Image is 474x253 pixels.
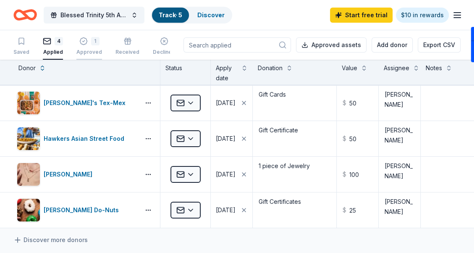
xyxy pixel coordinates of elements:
[44,205,122,215] div: [PERSON_NAME] Do-Nuts
[211,121,252,156] button: [DATE]
[43,49,63,55] div: Applied
[60,10,128,20] span: Blessed Trinity 5th Anniversary Bingo
[216,63,238,83] div: Apply date
[44,134,128,144] div: Hawkers Asian Street Food
[13,34,29,60] button: Saved
[380,86,419,120] textarea: [PERSON_NAME]
[43,34,63,60] button: 4Applied
[151,7,232,24] button: Track· 5Discover
[13,235,88,245] a: Discover more donors
[258,63,283,73] div: Donation
[153,49,175,55] div: Declined
[211,157,252,192] button: [DATE]
[216,205,236,215] div: [DATE]
[384,63,409,73] div: Assignee
[115,49,139,55] div: Received
[216,98,236,108] div: [DATE]
[254,122,335,155] textarea: Gift Certificate
[254,158,335,191] textarea: 1 piece of Jewelry
[17,127,40,150] img: Image for Hawkers Asian Street Food
[380,158,419,191] textarea: [PERSON_NAME]
[396,8,449,23] a: $10 in rewards
[17,163,40,186] img: Image for Kendra Scott
[254,86,335,120] textarea: Gift Cards
[17,127,136,150] button: Image for Hawkers Asian Street FoodHawkers Asian Street Food
[55,37,63,45] div: 4
[17,91,136,115] button: Image for Chuy's Tex-Mex[PERSON_NAME]'s Tex-Mex
[296,37,367,53] button: Approved assets
[197,11,225,18] a: Discover
[17,198,136,222] button: Image for Shipley Do-Nuts[PERSON_NAME] Do-Nuts
[380,122,419,155] textarea: [PERSON_NAME]
[211,85,252,121] button: [DATE]
[17,199,40,221] img: Image for Shipley Do-Nuts
[13,49,29,55] div: Saved
[18,63,36,73] div: Donor
[44,98,129,108] div: [PERSON_NAME]'s Tex-Mex
[216,134,236,144] div: [DATE]
[211,192,252,228] button: [DATE]
[330,8,393,23] a: Start free trial
[115,34,139,60] button: Received
[91,37,100,45] div: 1
[426,63,442,73] div: Notes
[159,11,182,18] a: Track· 5
[44,169,96,179] div: [PERSON_NAME]
[183,37,291,53] input: Search applied
[17,163,136,186] button: Image for Kendra Scott[PERSON_NAME]
[342,63,357,73] div: Value
[13,5,37,25] a: Home
[254,193,335,227] textarea: Gift Certificates
[76,49,102,55] div: Approved
[44,7,144,24] button: Blessed Trinity 5th Anniversary Bingo
[17,92,40,114] img: Image for Chuy's Tex-Mex
[372,37,413,53] button: Add donor
[153,34,175,60] button: Declined
[380,193,419,227] textarea: [PERSON_NAME]
[418,37,461,53] button: Export CSV
[216,169,236,179] div: [DATE]
[160,60,211,85] div: Status
[76,34,102,60] button: 1Approved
